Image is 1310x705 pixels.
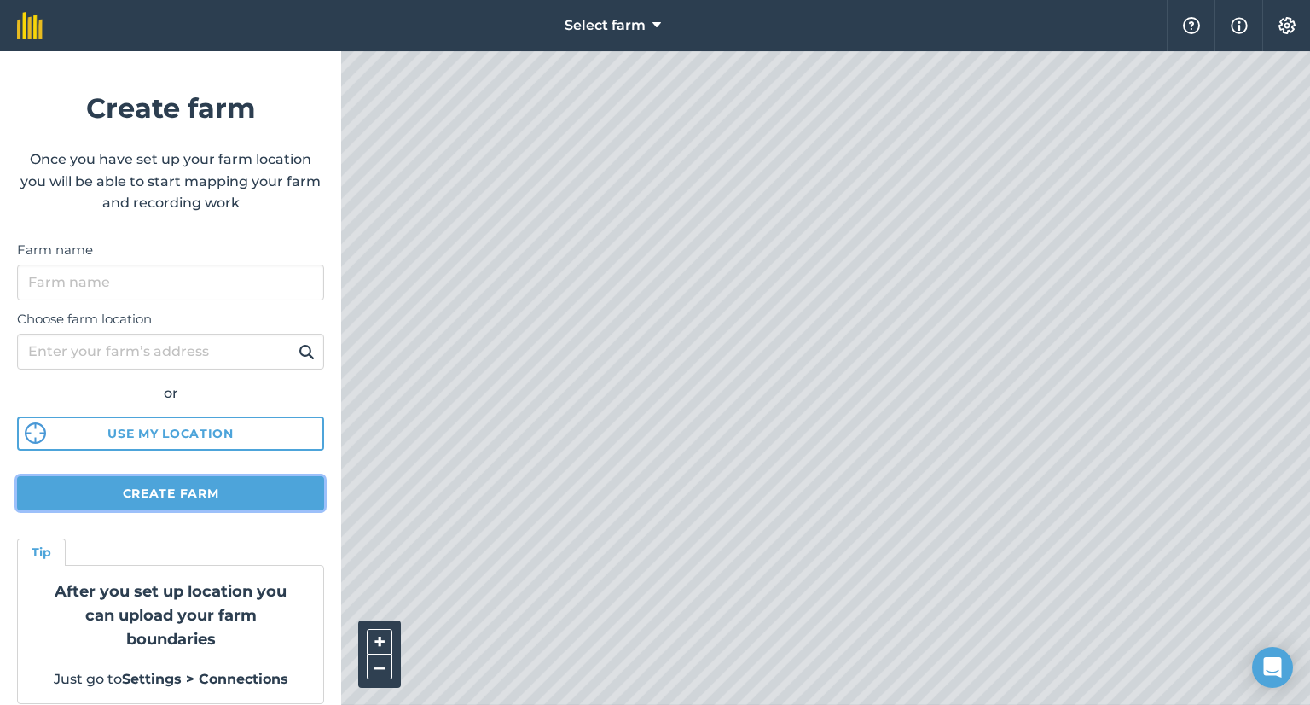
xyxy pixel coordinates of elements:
button: Use my location [17,417,324,451]
input: Farm name [17,265,324,300]
img: svg+xml;base64,PHN2ZyB4bWxucz0iaHR0cDovL3d3dy53My5vcmcvMjAwMC9zdmciIHdpZHRoPSIxNyIgaGVpZ2h0PSIxNy... [1231,15,1248,36]
input: Enter your farm’s address [17,334,324,370]
img: fieldmargin Logo [17,12,43,39]
span: Select farm [565,15,646,36]
div: Open Intercom Messenger [1252,647,1293,688]
h4: Tip [32,543,51,562]
label: Choose farm location [17,309,324,329]
strong: After you set up location you can upload your farm boundaries [55,582,287,649]
img: A cog icon [1277,17,1297,34]
img: svg+xml;base64,PHN2ZyB4bWxucz0iaHR0cDovL3d3dy53My5vcmcvMjAwMC9zdmciIHdpZHRoPSIxOSIgaGVpZ2h0PSIyNC... [299,341,315,362]
h1: Create farm [17,86,324,130]
img: A question mark icon [1181,17,1202,34]
div: or [17,382,324,405]
strong: Settings > Connections [122,671,288,687]
button: + [367,629,392,655]
img: svg%3e [25,422,46,444]
button: Create farm [17,476,324,510]
label: Farm name [17,240,324,260]
button: – [367,655,392,679]
p: Once you have set up your farm location you will be able to start mapping your farm and recording... [17,149,324,214]
p: Just go to [38,668,303,690]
